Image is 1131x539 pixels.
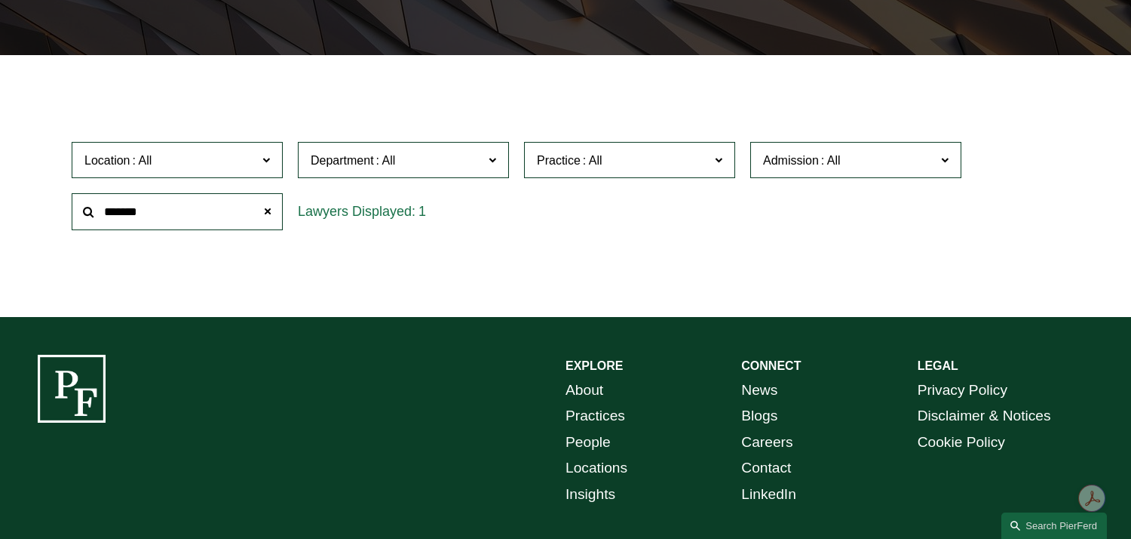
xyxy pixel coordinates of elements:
a: Contact [741,455,791,482]
span: 1 [418,204,426,219]
a: News [741,377,777,404]
a: About [565,377,603,404]
a: Disclaimer & Notices [918,403,1051,430]
a: Cookie Policy [918,430,1005,456]
a: LinkedIn [741,482,796,508]
strong: EXPLORE [565,359,623,372]
a: People [565,430,611,456]
span: Practice [537,154,581,167]
a: Search this site [1001,513,1107,539]
a: Privacy Policy [918,377,1007,404]
strong: CONNECT [741,359,801,372]
span: Department [311,154,374,167]
a: Insights [565,482,615,508]
a: Practices [565,403,625,430]
span: Admission [763,154,819,167]
strong: LEGAL [918,359,958,372]
a: Blogs [741,403,777,430]
a: Locations [565,455,627,482]
a: Careers [741,430,792,456]
span: Location [84,154,130,167]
